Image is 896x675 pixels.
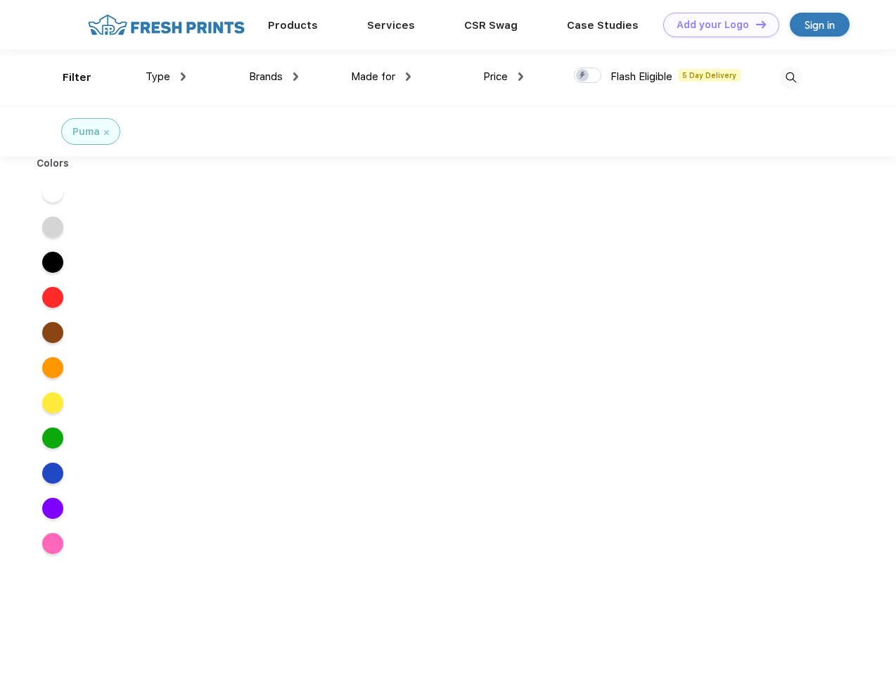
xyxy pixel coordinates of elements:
[464,19,518,32] a: CSR Swag
[610,70,672,83] span: Flash Eligible
[518,72,523,81] img: dropdown.png
[146,70,170,83] span: Type
[293,72,298,81] img: dropdown.png
[678,69,741,82] span: 5 Day Delivery
[790,13,850,37] a: Sign in
[779,66,802,89] img: desktop_search.svg
[756,20,766,28] img: DT
[367,19,415,32] a: Services
[406,72,411,81] img: dropdown.png
[351,70,395,83] span: Made for
[104,130,109,135] img: filter_cancel.svg
[268,19,318,32] a: Products
[483,70,508,83] span: Price
[26,156,80,171] div: Colors
[249,70,283,83] span: Brands
[677,19,749,31] div: Add your Logo
[84,13,249,37] img: fo%20logo%202.webp
[63,70,91,86] div: Filter
[805,17,835,33] div: Sign in
[181,72,186,81] img: dropdown.png
[72,124,100,139] div: Puma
